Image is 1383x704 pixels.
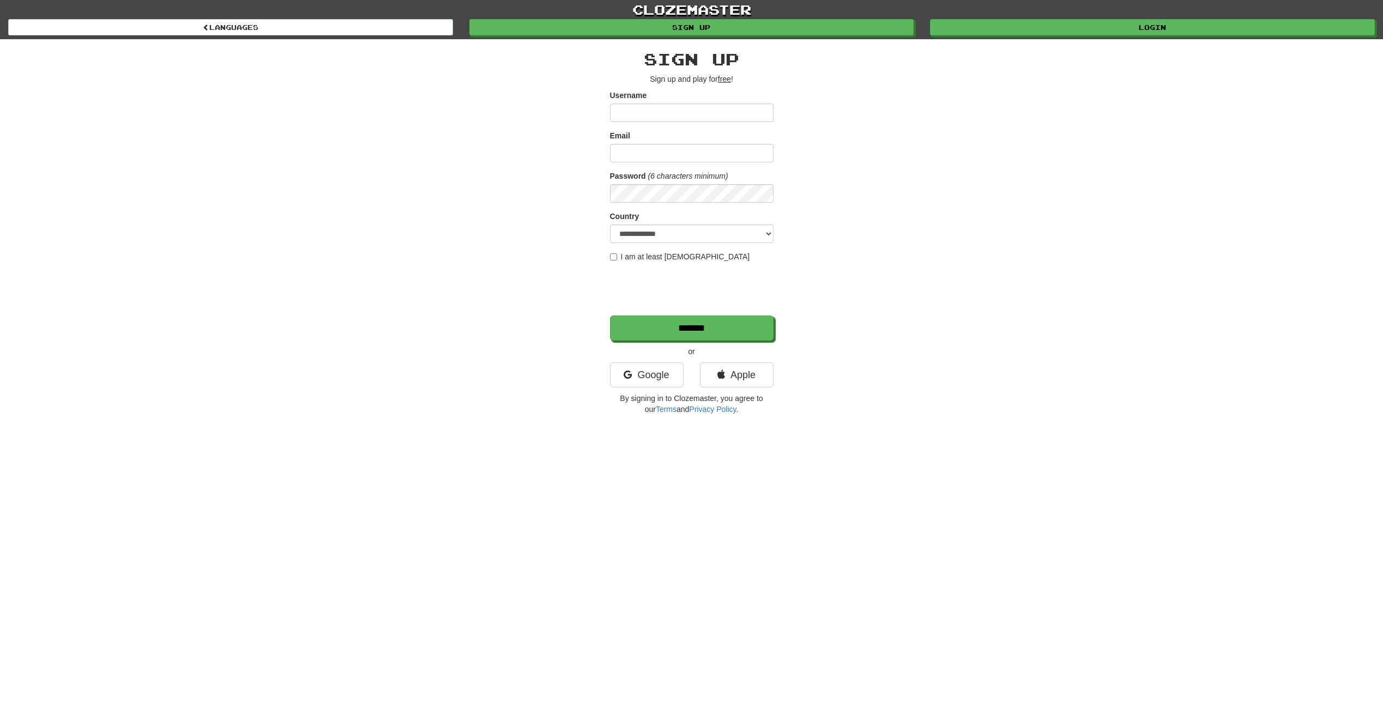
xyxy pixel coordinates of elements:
[610,346,774,357] p: or
[610,393,774,415] p: By signing in to Clozemaster, you agree to our and .
[610,90,647,101] label: Username
[469,19,914,35] a: Sign up
[656,405,677,414] a: Terms
[718,75,731,83] u: free
[610,362,684,387] a: Google
[610,253,617,260] input: I am at least [DEMOGRAPHIC_DATA]
[689,405,736,414] a: Privacy Policy
[610,251,750,262] label: I am at least [DEMOGRAPHIC_DATA]
[610,268,776,310] iframe: reCAPTCHA
[8,19,453,35] a: Languages
[648,172,728,180] em: (6 characters minimum)
[930,19,1375,35] a: Login
[610,211,639,222] label: Country
[610,130,630,141] label: Email
[610,74,774,84] p: Sign up and play for !
[610,50,774,68] h2: Sign up
[700,362,774,387] a: Apple
[610,171,646,181] label: Password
